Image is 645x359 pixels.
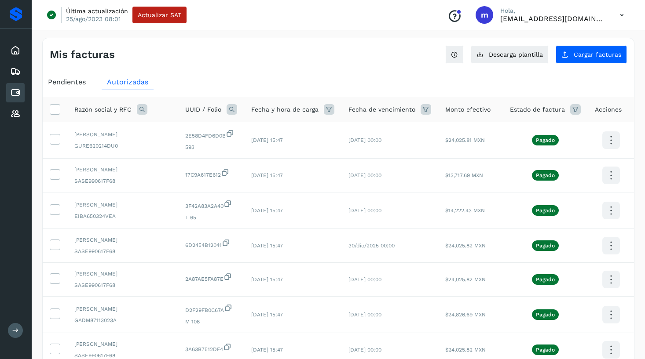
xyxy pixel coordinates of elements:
[445,172,483,178] span: $13,717.69 MXN
[574,51,621,58] span: Cargar facturas
[74,201,171,209] span: [PERSON_NAME]
[500,7,606,15] p: Hola,
[489,51,543,58] span: Descarga plantilla
[536,347,555,353] p: Pagado
[185,272,237,283] span: 2A87AE5FA87E
[348,276,381,283] span: [DATE] 00:00
[185,239,237,249] span: 6D2454B12041
[348,105,415,114] span: Fecha de vencimiento
[74,166,171,174] span: [PERSON_NAME]
[185,304,237,314] span: D2F29FB0C67A
[536,137,555,143] p: Pagado
[6,62,25,81] div: Embarques
[595,105,622,114] span: Acciones
[185,214,237,221] span: T 65
[348,347,381,353] span: [DATE] 00:00
[251,312,283,318] span: [DATE] 15:47
[251,243,283,249] span: [DATE] 15:47
[251,276,283,283] span: [DATE] 15:47
[251,172,283,178] span: [DATE] 15:47
[74,177,171,185] span: SASE990617F68
[74,212,171,220] span: EIBA650324VEA
[445,276,486,283] span: $24,025.82 MXN
[74,142,171,150] span: GURE620214DU0
[348,207,381,214] span: [DATE] 00:00
[500,15,606,23] p: macosta@avetransportes.com
[556,45,627,64] button: Cargar facturas
[107,78,148,86] span: Autorizadas
[74,340,171,348] span: [PERSON_NAME]
[536,276,555,283] p: Pagado
[6,83,25,102] div: Cuentas por pagar
[251,207,283,214] span: [DATE] 15:47
[185,199,237,210] span: 3F42A83A2A40
[348,137,381,143] span: [DATE] 00:00
[66,15,121,23] p: 25/ago/2023 08:01
[251,347,283,353] span: [DATE] 15:47
[74,270,171,278] span: [PERSON_NAME]
[348,312,381,318] span: [DATE] 00:00
[251,137,283,143] span: [DATE] 15:47
[6,41,25,60] div: Inicio
[445,137,485,143] span: $24,025.81 MXN
[536,172,555,178] p: Pagado
[445,207,485,214] span: $14,222.43 MXN
[185,318,237,326] span: M 108
[185,343,237,353] span: 3A63B7512DF4
[510,105,565,114] span: Estado de factura
[445,312,486,318] span: $24,826.69 MXN
[138,12,181,18] span: Actualizar SAT
[445,347,486,353] span: $24,025.82 MXN
[74,236,171,244] span: [PERSON_NAME]
[471,45,549,64] button: Descarga plantilla
[536,312,555,318] p: Pagado
[185,143,237,151] span: 593
[50,48,115,61] h4: Mis facturas
[536,243,555,249] p: Pagado
[536,207,555,214] p: Pagado
[185,105,221,114] span: UUID / Folio
[48,78,86,86] span: Pendientes
[6,104,25,123] div: Proveedores
[445,105,491,114] span: Monto efectivo
[348,172,381,178] span: [DATE] 00:00
[74,305,171,313] span: [PERSON_NAME]
[74,316,171,324] span: GADM87113023A
[185,129,237,140] span: 2E58D4FD6D0B
[74,131,171,138] span: [PERSON_NAME]
[445,243,486,249] span: $24,025.82 MXN
[74,247,171,255] span: SASE990617F68
[348,243,395,249] span: 30/dic/2025 00:00
[132,7,187,23] button: Actualizar SAT
[74,105,132,114] span: Razón social y RFC
[74,281,171,289] span: SASE990617F68
[66,7,128,15] p: Última actualización
[251,105,319,114] span: Fecha y hora de carga
[185,168,237,179] span: 17C9A617E612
